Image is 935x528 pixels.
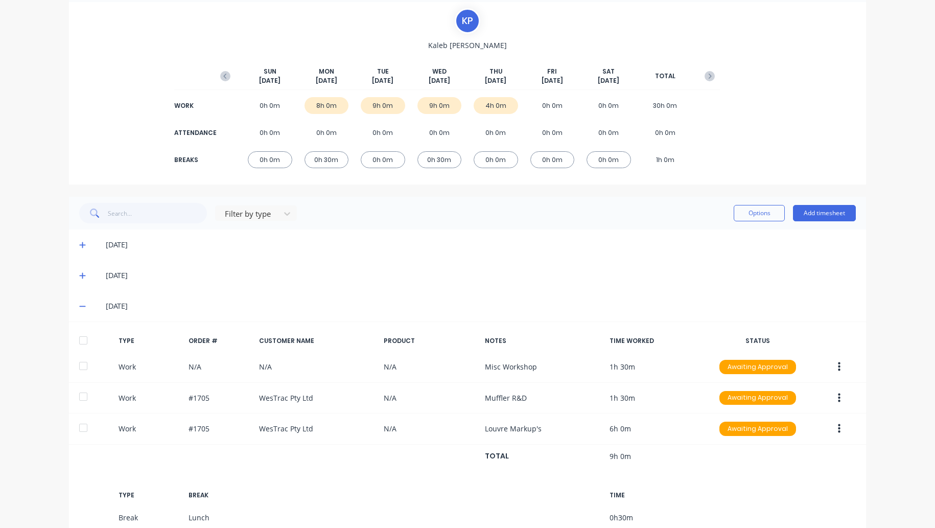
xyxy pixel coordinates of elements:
[305,151,349,168] div: 0h 30m
[248,97,292,114] div: 0h 0m
[361,151,405,168] div: 0h 0m
[643,97,688,114] div: 30h 0m
[587,97,631,114] div: 0h 0m
[119,336,181,346] div: TYPE
[711,336,804,346] div: STATUS
[719,360,796,374] div: Awaiting Approval
[602,67,615,76] span: SAT
[485,336,601,346] div: NOTES
[106,239,856,250] div: [DATE]
[587,124,631,141] div: 0h 0m
[587,151,631,168] div: 0h 0m
[429,76,450,85] span: [DATE]
[361,124,405,141] div: 0h 0m
[485,76,506,85] span: [DATE]
[189,336,251,346] div: ORDER #
[108,203,207,223] input: Search...
[474,124,518,141] div: 0h 0m
[474,151,518,168] div: 0h 0m
[417,97,462,114] div: 9h 0m
[530,124,575,141] div: 0h 0m
[106,270,856,281] div: [DATE]
[174,155,215,165] div: BREAKS
[428,40,507,51] span: Kaleb [PERSON_NAME]
[372,76,393,85] span: [DATE]
[384,336,477,346] div: PRODUCT
[316,76,337,85] span: [DATE]
[734,205,785,221] button: Options
[432,67,447,76] span: WED
[474,97,518,114] div: 4h 0m
[455,8,480,34] div: K P
[417,124,462,141] div: 0h 0m
[106,301,856,312] div: [DATE]
[305,124,349,141] div: 0h 0m
[377,67,389,76] span: TUE
[610,336,703,346] div: TIME WORKED
[417,151,462,168] div: 0h 30m
[610,491,703,500] div: TIME
[489,67,502,76] span: THU
[530,151,575,168] div: 0h 0m
[259,336,376,346] div: CUSTOMER NAME
[542,76,563,85] span: [DATE]
[719,391,796,405] div: Awaiting Approval
[643,151,688,168] div: 1h 0m
[174,128,215,137] div: ATTENDANCE
[361,97,405,114] div: 9h 0m
[655,72,675,81] span: TOTAL
[547,67,557,76] span: FRI
[530,97,575,114] div: 0h 0m
[793,205,856,221] button: Add timesheet
[319,67,334,76] span: MON
[719,422,796,436] div: Awaiting Approval
[248,124,292,141] div: 0h 0m
[305,97,349,114] div: 8h 0m
[259,76,280,85] span: [DATE]
[189,491,251,500] div: BREAK
[264,67,276,76] span: SUN
[119,491,181,500] div: TYPE
[174,101,215,110] div: WORK
[598,76,619,85] span: [DATE]
[643,124,688,141] div: 0h 0m
[248,151,292,168] div: 0h 0m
